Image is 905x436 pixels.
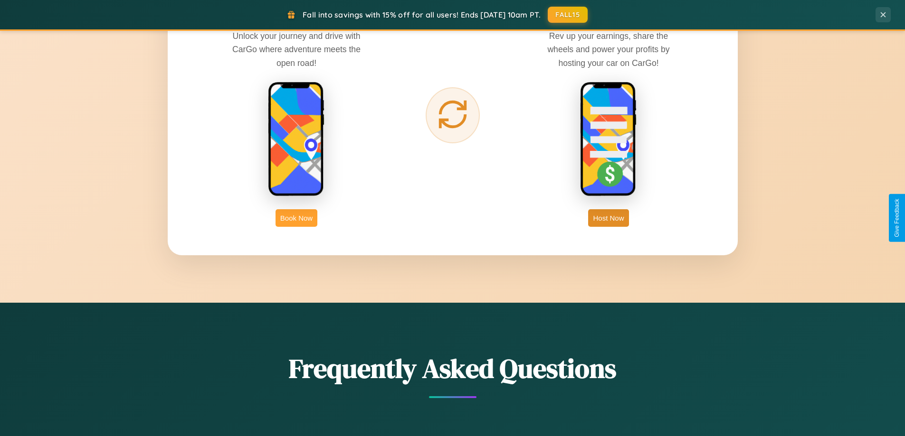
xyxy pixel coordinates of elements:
img: host phone [580,82,637,197]
button: Book Now [276,209,317,227]
button: FALL15 [548,7,588,23]
h2: Frequently Asked Questions [168,350,738,387]
span: Fall into savings with 15% off for all users! Ends [DATE] 10am PT. [303,10,541,19]
p: Unlock your journey and drive with CarGo where adventure meets the open road! [225,29,368,69]
p: Rev up your earnings, share the wheels and power your profits by hosting your car on CarGo! [537,29,680,69]
div: Give Feedback [894,199,900,237]
button: Host Now [588,209,629,227]
img: rent phone [268,82,325,197]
